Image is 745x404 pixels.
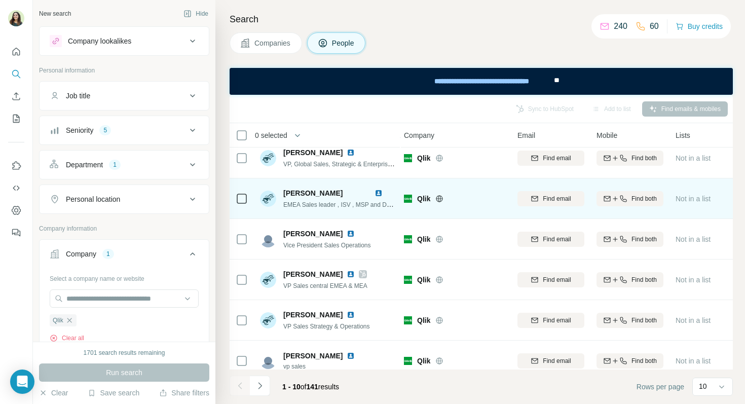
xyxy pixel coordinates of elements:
[631,316,657,325] span: Find both
[109,160,121,169] div: 1
[159,388,209,398] button: Share filters
[283,351,343,361] span: [PERSON_NAME]
[283,229,343,239] span: [PERSON_NAME]
[597,232,663,247] button: Find both
[40,29,209,53] button: Company lookalikes
[404,357,412,365] img: Logo of Qlik
[614,20,627,32] p: 240
[283,242,371,249] span: Vice President Sales Operations
[332,38,355,48] span: People
[66,125,93,135] div: Seniority
[40,153,209,177] button: Department1
[543,194,571,203] span: Find email
[40,84,209,108] button: Job title
[417,153,430,163] span: Qlik
[404,235,412,243] img: Logo of Qlik
[676,19,723,33] button: Buy credits
[301,383,307,391] span: of
[66,249,96,259] div: Company
[404,316,412,324] img: Logo of Qlik
[543,275,571,284] span: Find email
[631,235,657,244] span: Find both
[176,6,215,21] button: Hide
[282,383,301,391] span: 1 - 10
[283,310,343,320] span: [PERSON_NAME]
[102,249,114,259] div: 1
[50,270,199,283] div: Select a company name or website
[307,383,318,391] span: 141
[597,151,663,166] button: Find both
[517,130,535,140] span: Email
[347,149,355,157] img: LinkedIn logo
[517,313,584,328] button: Find email
[255,130,287,140] span: 0 selected
[543,154,571,163] span: Find email
[676,316,711,324] span: Not in a list
[517,191,584,206] button: Find email
[8,157,24,175] button: Use Surfe on LinkedIn
[8,10,24,26] img: Avatar
[543,356,571,365] span: Find email
[283,269,343,279] span: [PERSON_NAME]
[597,272,663,287] button: Find both
[517,232,584,247] button: Find email
[8,43,24,61] button: Quick start
[597,191,663,206] button: Find both
[517,353,584,369] button: Find email
[404,276,412,284] img: Logo of Qlik
[597,130,617,140] span: Mobile
[8,224,24,242] button: Feedback
[283,362,367,371] span: vp sales
[53,316,63,325] span: Qlik
[543,316,571,325] span: Find email
[676,154,711,162] span: Not in a list
[417,356,430,366] span: Qlik
[517,272,584,287] button: Find email
[283,200,445,208] span: EMEA Sales leader , ISV , MSP and Digital Native Busineas
[260,231,276,247] img: Avatar
[282,383,339,391] span: results
[66,160,103,170] div: Department
[347,352,355,360] img: LinkedIn logo
[676,276,711,284] span: Not in a list
[260,150,276,166] img: Avatar
[40,242,209,270] button: Company1
[230,12,733,26] h4: Search
[347,311,355,319] img: LinkedIn logo
[260,272,276,288] img: Avatar
[260,191,276,207] img: Avatar
[66,91,90,101] div: Job title
[375,189,383,197] img: LinkedIn logo
[39,66,209,75] p: Personal information
[637,382,684,392] span: Rows per page
[631,194,657,203] span: Find both
[631,275,657,284] span: Find both
[417,315,430,325] span: Qlik
[417,194,430,204] span: Qlik
[230,68,733,95] iframe: Banner
[260,353,276,369] img: Avatar
[597,313,663,328] button: Find both
[631,356,657,365] span: Find both
[283,160,439,168] span: VP, Global Sales, Strategic & Enterprise Growth Initiatives
[699,381,707,391] p: 10
[417,275,430,285] span: Qlik
[676,130,690,140] span: Lists
[39,388,68,398] button: Clear
[597,353,663,369] button: Find both
[39,9,71,18] div: New search
[543,235,571,244] span: Find email
[283,189,343,197] span: [PERSON_NAME]
[404,154,412,162] img: Logo of Qlik
[39,224,209,233] p: Company information
[84,348,165,357] div: 1701 search results remaining
[68,36,131,46] div: Company lookalikes
[631,154,657,163] span: Find both
[254,38,291,48] span: Companies
[99,126,111,135] div: 5
[404,130,434,140] span: Company
[650,20,659,32] p: 60
[347,230,355,238] img: LinkedIn logo
[676,357,711,365] span: Not in a list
